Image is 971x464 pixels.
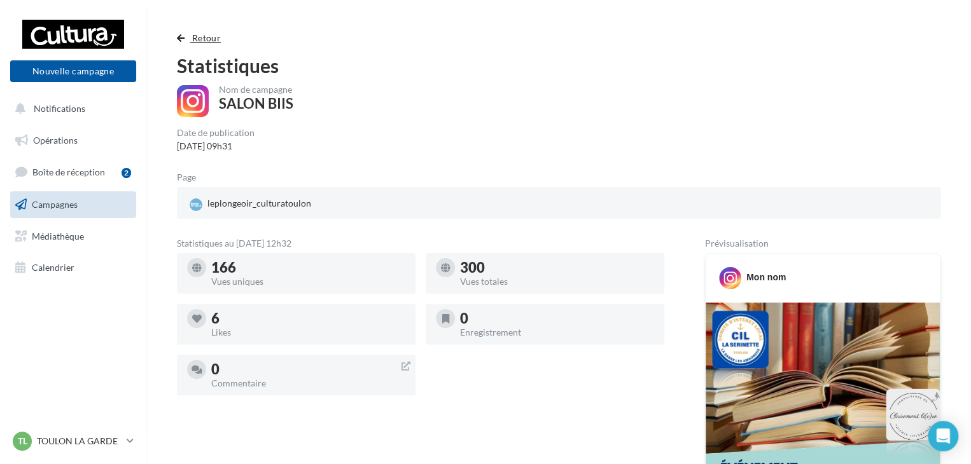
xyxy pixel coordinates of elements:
[460,277,654,286] div: Vues totales
[187,194,314,214] div: leplongeoir_culturatoulon
[192,32,221,43] span: Retour
[211,362,405,376] div: 0
[177,140,255,153] div: [DATE] 09h31
[8,158,139,186] a: Boîte de réception2
[10,60,136,82] button: Nouvelle campagne
[460,311,654,325] div: 0
[10,429,136,453] a: TL TOULON LA GARDE
[177,128,255,137] div: Date de publication
[219,85,293,94] div: Nom de campagne
[37,435,122,447] p: TOULON LA GARDE
[460,328,654,337] div: Enregistrement
[187,194,435,214] a: leplongeoir_culturatoulon
[32,262,74,273] span: Calendrier
[8,127,139,154] a: Opérations
[746,271,786,283] div: Mon nom
[18,435,27,447] span: TL
[122,168,131,178] div: 2
[8,191,139,218] a: Campagnes
[34,103,85,114] span: Notifications
[8,223,139,250] a: Médiathèque
[177,173,206,182] div: Page
[211,311,405,325] div: 6
[928,421,958,451] div: Open Intercom Messenger
[8,254,139,281] a: Calendrier
[211,277,405,286] div: Vues uniques
[211,328,405,337] div: Likes
[32,167,105,177] span: Boîte de réception
[177,56,940,75] div: Statistiques
[177,31,226,46] button: Retour
[211,379,405,388] div: Commentaire
[705,239,940,248] div: Prévisualisation
[177,239,664,248] div: Statistiques au [DATE] 12h32
[219,97,293,111] div: SALON BIIS
[460,261,654,275] div: 300
[211,261,405,275] div: 166
[32,230,84,241] span: Médiathèque
[33,135,78,146] span: Opérations
[32,199,78,210] span: Campagnes
[8,95,134,122] button: Notifications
